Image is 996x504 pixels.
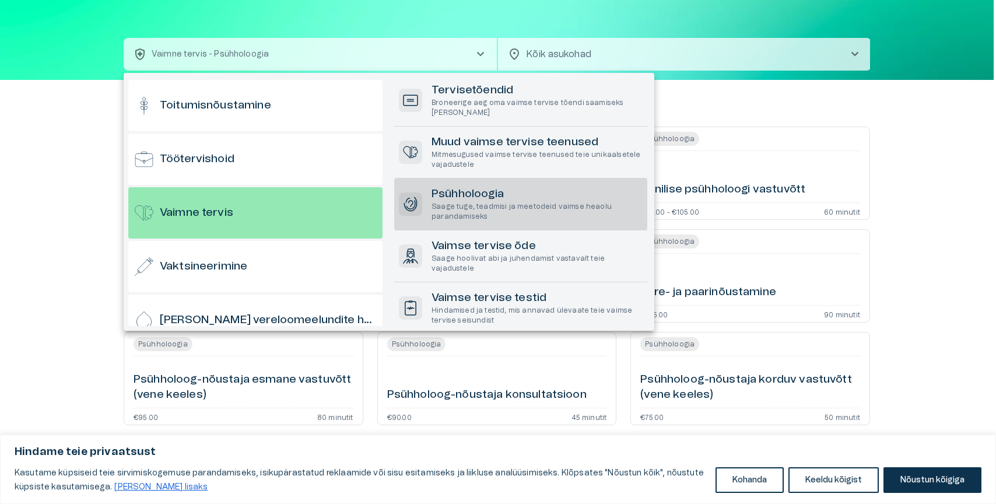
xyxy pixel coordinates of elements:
h6: Muud vaimse tervise teenused [432,135,643,150]
a: Loe lisaks [114,482,208,492]
p: Hindame teie privaatsust [15,445,981,459]
button: Kohanda [716,467,784,493]
h6: Vaktsineerimine [160,259,247,275]
h6: Töötervishoid [160,152,234,167]
p: Hindamised ja testid, mis annavad ülevaate teie vaimse tervise seisundist [432,306,643,325]
p: Saage hoolivat abi ja juhendamist vastavalt teie vajadustele [432,254,643,274]
h6: [PERSON_NAME] vereloomeelundite haigused [160,313,378,328]
p: Broneerige aeg oma vaimse tervise tõendi saamiseks [PERSON_NAME] [432,98,643,118]
p: Saage tuge, teadmisi ja meetodeid vaimse heaolu parandamiseks [432,202,643,222]
h6: Psühholoogia [432,187,643,202]
h6: Tervisetõendid [432,83,643,99]
h6: Vaimse tervise testid [432,290,643,306]
p: Mitmesugused vaimse tervise teenused teie unikaalsetele vajadustele [432,150,643,170]
button: Nõustun kõigiga [883,467,981,493]
button: Keeldu kõigist [788,467,879,493]
h6: Vaimne tervis [160,205,233,221]
p: Kasutame küpsiseid teie sirvimiskogemuse parandamiseks, isikupärastatud reklaamide või sisu esita... [15,466,707,494]
h6: Vaimse tervise õde [432,239,643,254]
span: Help [59,9,77,19]
h6: Toitumisnõustamine [160,98,271,114]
